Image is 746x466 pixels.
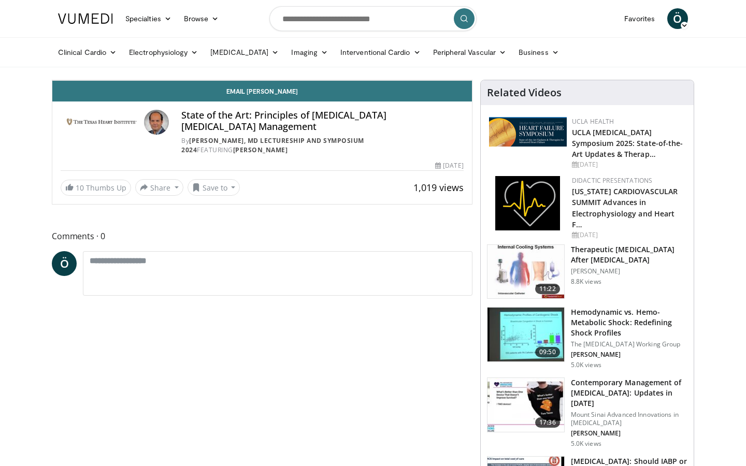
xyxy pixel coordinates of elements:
[269,6,477,31] input: Search topics, interventions
[667,8,688,29] a: Ö
[571,351,687,359] p: [PERSON_NAME]
[123,42,204,63] a: Electrophysiology
[135,179,183,196] button: Share
[487,245,564,299] img: 243698_0002_1.png.150x105_q85_crop-smart_upscale.jpg
[178,8,225,29] a: Browse
[495,176,560,230] img: 1860aa7a-ba06-47e3-81a4-3dc728c2b4cf.png.150x105_q85_autocrop_double_scale_upscale_version-0.2.png
[487,378,564,432] img: df55f059-d842-45fe-860a-7f3e0b094e1d.150x105_q85_crop-smart_upscale.jpg
[181,136,364,154] a: [PERSON_NAME], MD Lectureship and Symposium 2024
[512,42,565,63] a: Business
[427,42,512,63] a: Peripheral Vascular
[119,8,178,29] a: Specialties
[571,440,601,448] p: 5.0K views
[52,81,472,101] a: Email [PERSON_NAME]
[487,86,562,99] h4: Related Videos
[76,183,84,193] span: 10
[181,136,463,155] div: By FEATURING
[489,117,567,147] img: 0682476d-9aca-4ba2-9755-3b180e8401f5.png.150x105_q85_autocrop_double_scale_upscale_version-0.2.png
[52,42,123,63] a: Clinical Cardio
[571,411,687,427] p: Mount Sinai Advanced Innovations in [MEDICAL_DATA]
[571,377,687,409] h3: Contemporary Management of [MEDICAL_DATA]: Updates in [DATE]
[58,13,113,24] img: VuMedi Logo
[571,267,687,275] p: [PERSON_NAME]
[572,127,683,159] a: UCLA [MEDICAL_DATA] Symposium 2025: State-of-the-Art Updates & Therap…
[572,230,685,240] div: [DATE]
[61,180,131,196] a: 10 Thumbs Up
[487,377,687,448] a: 17:36 Contemporary Management of [MEDICAL_DATA]: Updates in [DATE] Mount Sinai Advanced Innovatio...
[618,8,661,29] a: Favorites
[571,429,687,438] p: [PERSON_NAME]
[181,110,463,132] h4: State of the Art: Principles of [MEDICAL_DATA] [MEDICAL_DATA] Management
[334,42,427,63] a: Interventional Cardio
[487,307,687,369] a: 09:50 Hemodynamic vs. Hemo-Metabolic Shock: Redefining Shock Profiles The [MEDICAL_DATA] Working ...
[52,229,472,243] span: Comments 0
[204,42,285,63] a: [MEDICAL_DATA]
[571,307,687,338] h3: Hemodynamic vs. Hemo-Metabolic Shock: Redefining Shock Profiles
[233,145,288,154] a: [PERSON_NAME]
[487,244,687,299] a: 11:22 Therapeutic [MEDICAL_DATA] After [MEDICAL_DATA] [PERSON_NAME] 8.8K views
[188,179,240,196] button: Save to
[572,160,685,169] div: [DATE]
[535,417,560,428] span: 17:36
[52,80,472,81] video-js: Video Player
[487,308,564,361] img: 2496e462-765f-4e8f-879f-a0c8e95ea2b6.150x105_q85_crop-smart_upscale.jpg
[535,347,560,357] span: 09:50
[144,110,169,135] img: Avatar
[285,42,334,63] a: Imaging
[572,176,685,185] div: Didactic Presentations
[571,361,601,369] p: 5.0K views
[571,244,687,265] h3: Therapeutic [MEDICAL_DATA] After [MEDICAL_DATA]
[52,251,77,276] a: Ö
[61,110,140,135] img: Igor F. Palacios, MD Lectureship and Symposium 2024
[572,186,678,229] a: [US_STATE] CARDIOVASCULAR SUMMIT Advances in Electrophysiology and Heart F…
[413,181,464,194] span: 1,019 views
[571,278,601,286] p: 8.8K views
[435,161,463,170] div: [DATE]
[572,117,614,126] a: UCLA Health
[535,284,560,294] span: 11:22
[571,340,687,348] p: The [MEDICAL_DATA] Working Group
